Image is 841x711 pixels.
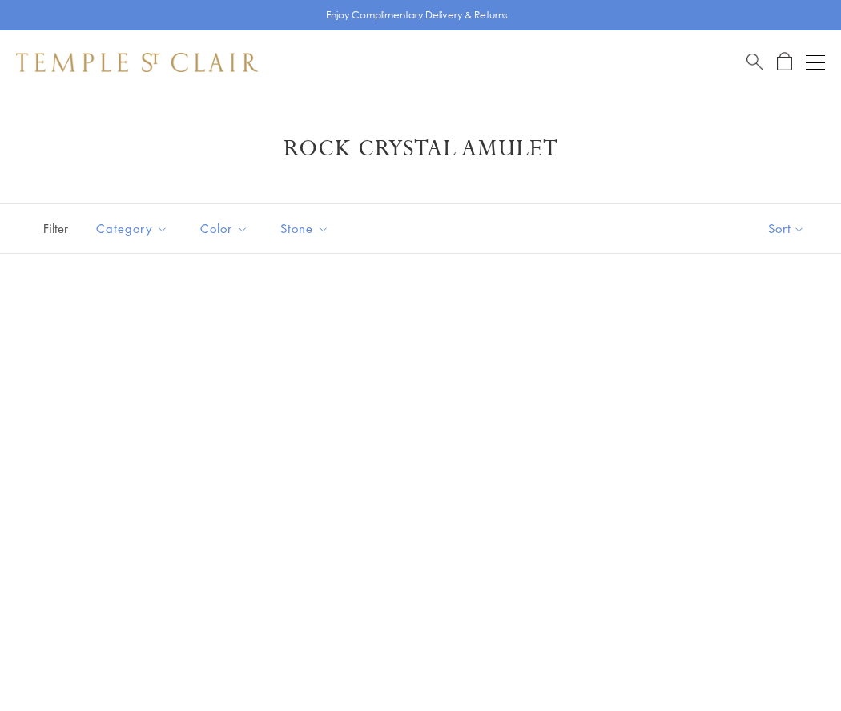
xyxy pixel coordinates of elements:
[806,53,825,72] button: Open navigation
[272,219,341,239] span: Stone
[16,53,258,72] img: Temple St. Clair
[777,52,792,72] a: Open Shopping Bag
[268,211,341,247] button: Stone
[192,219,260,239] span: Color
[326,7,508,23] p: Enjoy Complimentary Delivery & Returns
[732,204,841,253] button: Show sort by
[188,211,260,247] button: Color
[40,135,801,163] h1: Rock Crystal Amulet
[746,52,763,72] a: Search
[88,219,180,239] span: Category
[84,211,180,247] button: Category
